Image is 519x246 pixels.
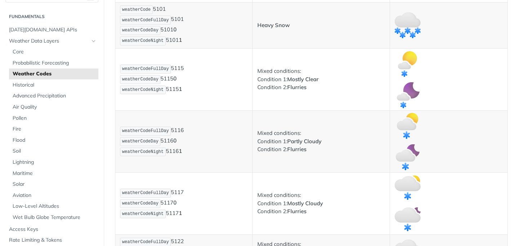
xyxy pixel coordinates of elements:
[257,129,385,154] p: Mixed conditions: Condition 1: Condition 2:
[122,201,159,206] span: weatherCodeDay
[9,91,98,101] a: Advanced Precipitation
[122,28,159,33] span: weatherCodeDay
[395,91,421,98] span: Expand image
[9,190,98,201] a: Aviation
[9,179,98,190] a: Solar
[5,235,98,246] a: Rate Limiting & Tokens
[395,144,421,170] img: partly_cloudy_flurries_night
[13,104,97,111] span: Air Quality
[9,102,98,113] a: Air Quality
[287,200,323,207] strong: Mostly Cloudy
[179,148,182,154] strong: 1
[122,38,164,43] span: weatherCodeNight
[9,212,98,223] a: Wet Bulb Globe Temperature
[13,214,97,221] span: Wet Bulb Globe Temperature
[13,82,97,89] span: Historical
[179,85,182,92] strong: 1
[9,135,98,146] a: Flood
[9,157,98,168] a: Lightning
[13,192,97,199] span: Aviation
[395,206,421,232] img: mostly_cloudy_flurries_night
[122,18,169,23] span: weatherCodeFullDay
[120,5,248,46] p: 5101 5101 5101 5101
[5,36,98,47] a: Weather Data LayersHide subpages for Weather Data Layers
[395,21,421,28] span: Expand image
[287,146,306,153] strong: Flurries
[9,38,89,45] span: Weather Data Layers
[287,76,319,83] strong: Mostly Clear
[13,170,97,177] span: Maritime
[13,159,97,166] span: Lightning
[395,215,421,222] span: Expand image
[9,26,97,34] span: [DATE][DOMAIN_NAME] APIs
[9,113,98,124] a: Pollen
[5,224,98,235] a: Access Keys
[287,208,306,215] strong: Flurries
[13,48,97,56] span: Core
[395,60,421,66] span: Expand image
[9,237,97,244] span: Rate Limiting & Tokens
[9,146,98,157] a: Soil
[9,226,97,233] span: Access Keys
[122,87,164,92] span: weatherCodeNight
[173,26,177,33] strong: 0
[120,64,248,95] p: 5115 5115 5115
[395,82,421,108] img: mostly_clear_flurries_night
[120,188,248,219] p: 5117 5117 5117
[395,184,421,190] span: Expand image
[122,7,151,12] span: weatherCode
[9,80,98,91] a: Historical
[257,191,385,216] p: Mixed conditions: Condition 1: Condition 2:
[9,58,98,69] a: Probabilistic Forecasting
[395,51,421,77] img: mostly_clear_flurries_day
[122,128,169,133] span: weatherCodeFullDay
[13,60,97,67] span: Probabilistic Forecasting
[122,211,164,216] span: weatherCodeNight
[13,92,97,100] span: Advanced Precipitation
[287,138,321,145] strong: Partly Cloudy
[120,126,248,157] p: 5116 5116 5116
[9,47,98,57] a: Core
[13,70,97,78] span: Weather Codes
[122,240,169,245] span: weatherCodeFullDay
[13,115,97,122] span: Pollen
[122,66,169,71] span: weatherCodeFullDay
[13,203,97,210] span: Low-Level Altitudes
[179,36,182,43] strong: 1
[395,12,421,38] img: heavy_snow
[257,67,385,92] p: Mixed conditions: Condition 1: Condition 2:
[13,148,97,155] span: Soil
[5,13,98,20] h2: Fundamentals
[173,137,177,144] strong: 0
[9,168,98,179] a: Maritime
[257,22,290,28] strong: Heavy Snow
[173,199,177,206] strong: 0
[122,139,159,144] span: weatherCodeDay
[9,69,98,79] a: Weather Codes
[9,201,98,212] a: Low-Level Altitudes
[395,113,421,139] img: partly_cloudy_flurries_day
[13,181,97,188] span: Solar
[122,77,159,82] span: weatherCodeDay
[173,75,177,82] strong: 0
[395,122,421,128] span: Expand image
[179,210,182,216] strong: 1
[395,153,421,160] span: Expand image
[287,84,306,91] strong: Flurries
[13,126,97,133] span: Fire
[13,137,97,144] span: Flood
[395,175,421,201] img: mostly_cloudy_flurries_day
[5,25,98,35] a: [DATE][DOMAIN_NAME] APIs
[122,190,169,196] span: weatherCodeFullDay
[9,124,98,135] a: Fire
[91,38,97,44] button: Hide subpages for Weather Data Layers
[122,149,164,154] span: weatherCodeNight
